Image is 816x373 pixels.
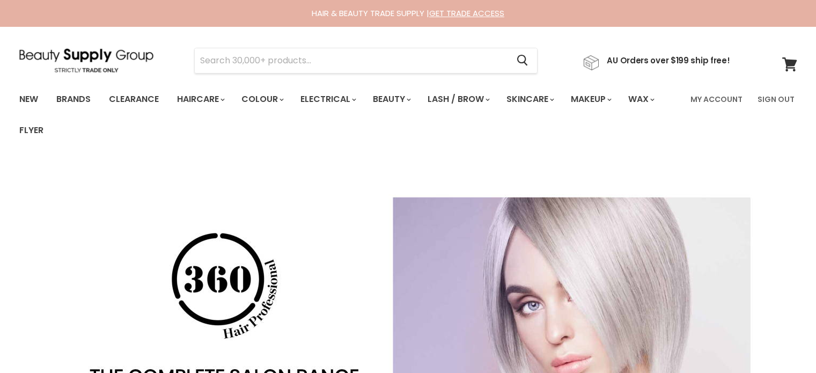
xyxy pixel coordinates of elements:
a: Beauty [365,88,417,111]
button: Search [509,48,537,73]
iframe: Gorgias live chat messenger [762,323,805,362]
form: Product [194,48,538,74]
nav: Main [6,84,811,146]
a: New [11,88,46,111]
a: Sign Out [751,88,801,111]
a: GET TRADE ACCESS [429,8,504,19]
a: Electrical [292,88,363,111]
a: My Account [684,88,749,111]
input: Search [195,48,509,73]
a: Skincare [498,88,561,111]
ul: Main menu [11,84,684,146]
a: Brands [48,88,99,111]
a: Makeup [563,88,618,111]
a: Wax [620,88,661,111]
a: Haircare [169,88,231,111]
div: HAIR & BEAUTY TRADE SUPPLY | [6,8,811,19]
a: Colour [233,88,290,111]
a: Clearance [101,88,167,111]
a: Flyer [11,119,52,142]
a: Lash / Brow [420,88,496,111]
